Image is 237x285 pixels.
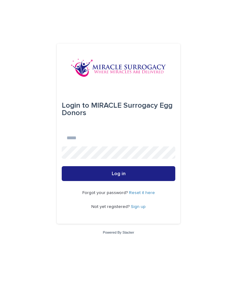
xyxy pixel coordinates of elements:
[62,166,175,181] button: Log in
[91,205,131,209] span: Not yet registered?
[82,191,129,195] span: Forgot your password?
[62,102,89,109] span: Login to
[129,191,155,195] a: Reset it here
[112,171,126,176] span: Log in
[103,231,134,234] a: Powered By Stacker
[62,97,175,122] div: MIRACLE Surrogacy Egg Donors
[131,205,146,209] a: Sign up
[71,58,166,77] img: OiFFDOGZQuirLhrlO1ag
